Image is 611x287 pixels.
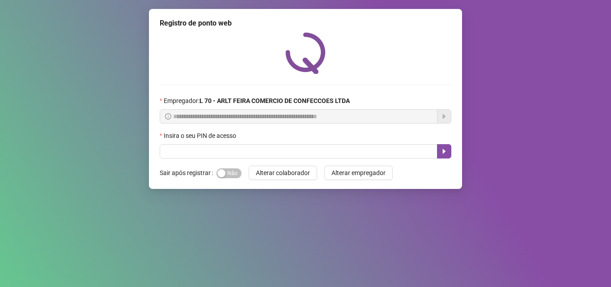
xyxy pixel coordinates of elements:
[160,131,242,141] label: Insira o seu PIN de acesso
[285,32,326,74] img: QRPoint
[199,97,350,104] strong: L 70 - ARLT FEIRA COMERCIO DE CONFECCOES LTDA
[256,168,310,178] span: Alterar colaborador
[164,96,350,106] span: Empregador :
[160,166,216,180] label: Sair após registrar
[165,113,171,120] span: info-circle
[249,166,317,180] button: Alterar colaborador
[324,166,393,180] button: Alterar empregador
[441,148,448,155] span: caret-right
[160,18,451,29] div: Registro de ponto web
[331,168,386,178] span: Alterar empregador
